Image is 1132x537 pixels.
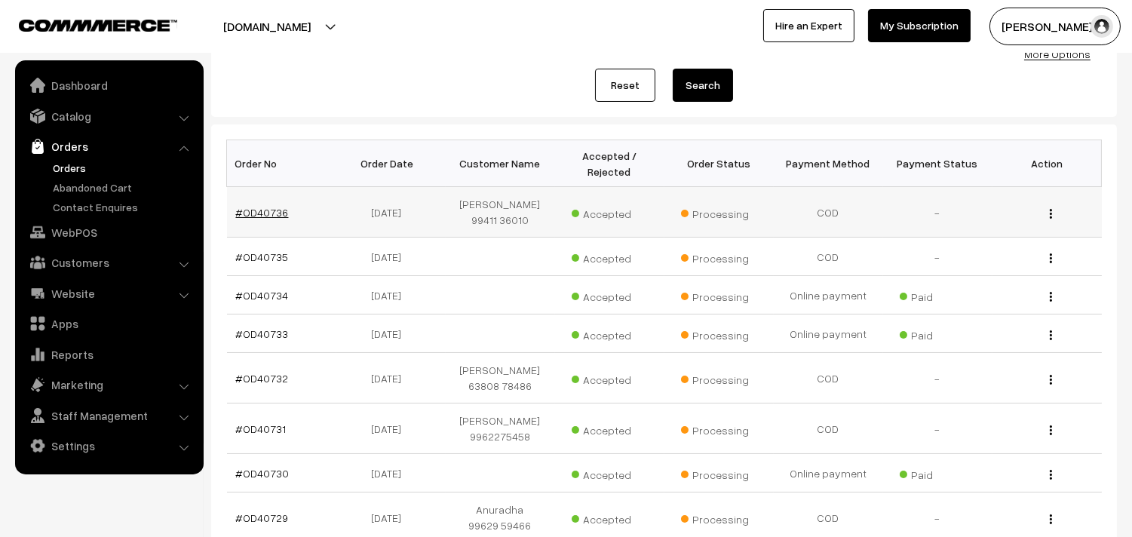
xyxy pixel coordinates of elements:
span: Processing [681,368,756,388]
span: Accepted [572,463,647,483]
th: Payment Status [883,140,992,187]
img: COMMMERCE [19,20,177,31]
a: Marketing [19,371,198,398]
a: WebPOS [19,219,198,246]
a: #OD40734 [236,289,289,302]
a: My Subscription [868,9,971,42]
td: COD [774,353,883,404]
span: Accepted [572,202,647,222]
a: #OD40735 [236,250,289,263]
a: Catalog [19,103,198,130]
a: Staff Management [19,402,198,429]
td: - [883,187,992,238]
button: Search [673,69,733,102]
td: Online payment [774,454,883,493]
span: Accepted [572,419,647,438]
a: Reset [595,69,655,102]
img: Menu [1050,253,1052,263]
span: Accepted [572,285,647,305]
td: [DATE] [336,404,446,454]
a: #OD40732 [236,372,289,385]
a: #OD40736 [236,206,289,219]
span: Processing [681,508,756,527]
a: Dashboard [19,72,198,99]
span: Accepted [572,368,647,388]
td: COD [774,187,883,238]
span: Processing [681,285,756,305]
th: Order Date [336,140,446,187]
th: Payment Method [774,140,883,187]
span: Accepted [572,247,647,266]
img: Menu [1050,470,1052,480]
img: Menu [1050,209,1052,219]
span: Processing [681,419,756,438]
button: [DOMAIN_NAME] [170,8,364,45]
td: Online payment [774,315,883,353]
a: Orders [19,133,198,160]
span: Paid [900,324,975,343]
a: Abandoned Cart [49,180,198,195]
span: Accepted [572,324,647,343]
td: [DATE] [336,238,446,276]
a: #OD40731 [236,422,287,435]
a: COMMMERCE [19,15,151,33]
a: Settings [19,432,198,459]
a: #OD40729 [236,511,289,524]
td: - [883,238,992,276]
img: Menu [1050,330,1052,340]
td: COD [774,238,883,276]
th: Accepted / Rejected [555,140,664,187]
td: [DATE] [336,187,446,238]
img: Menu [1050,292,1052,302]
th: Order Status [664,140,774,187]
img: Menu [1050,514,1052,524]
th: Customer Name [446,140,555,187]
img: user [1091,15,1113,38]
span: Processing [681,463,756,483]
td: [DATE] [336,353,446,404]
td: [DATE] [336,315,446,353]
span: Processing [681,202,756,222]
a: More Options [1024,48,1091,60]
span: Paid [900,285,975,305]
td: [PERSON_NAME] 63808 78486 [446,353,555,404]
span: Paid [900,463,975,483]
th: Order No [227,140,336,187]
a: #OD40730 [236,467,290,480]
td: [PERSON_NAME] 99411 36010 [446,187,555,238]
a: Orders [49,160,198,176]
img: Menu [1050,425,1052,435]
td: - [883,353,992,404]
button: [PERSON_NAME] s… [989,8,1121,45]
img: Menu [1050,375,1052,385]
th: Action [992,140,1102,187]
a: Contact Enquires [49,199,198,215]
a: Website [19,280,198,307]
a: Reports [19,341,198,368]
td: [PERSON_NAME] 9962275458 [446,404,555,454]
a: Hire an Expert [763,9,854,42]
span: Processing [681,247,756,266]
a: Customers [19,249,198,276]
span: Processing [681,324,756,343]
td: COD [774,404,883,454]
td: [DATE] [336,454,446,493]
td: [DATE] [336,276,446,315]
a: Apps [19,310,198,337]
td: Online payment [774,276,883,315]
a: #OD40733 [236,327,289,340]
span: Accepted [572,508,647,527]
td: - [883,404,992,454]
